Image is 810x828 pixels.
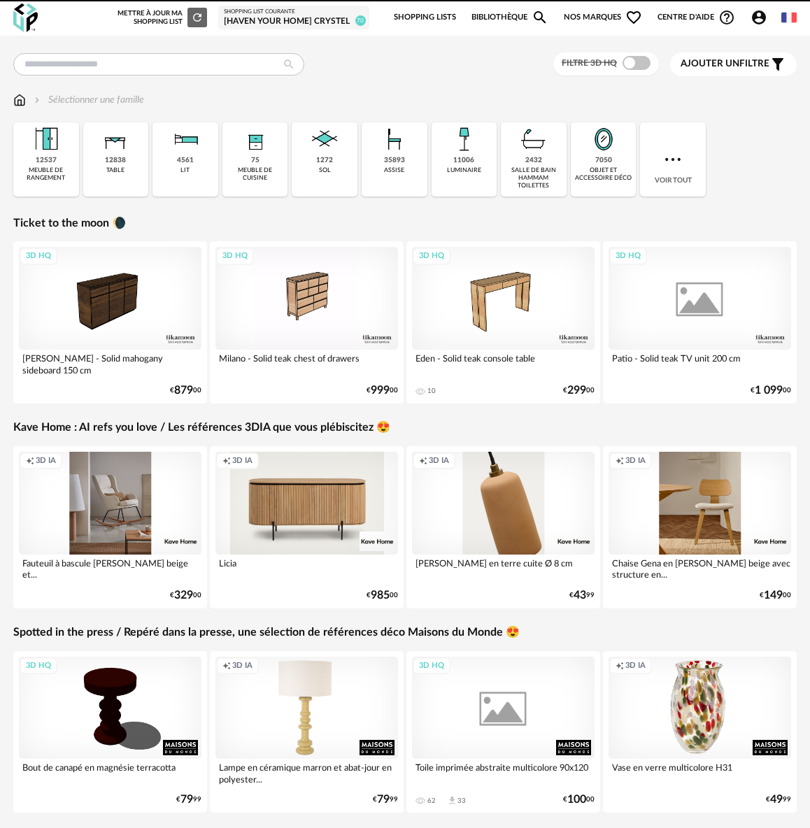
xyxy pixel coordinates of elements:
span: Download icon [447,795,457,806]
div: 2432 [525,156,542,165]
span: 49 [770,795,783,804]
div: 4561 [177,156,194,165]
span: 100 [567,795,586,804]
a: 3D HQ Patio - Solid teak TV unit 200 cm €1 09900 [603,241,797,404]
div: Sélectionner une famille [31,93,144,107]
a: 3D HQ Eden - Solid teak console table 10 €29900 [406,241,600,404]
div: Toile imprimée abstraite multicolore 90x120 [412,759,595,787]
span: 3D IA [625,661,646,671]
a: Kave Home : AI refs you love / Les références 3DIA que vous plébiscitez 😍 [13,420,390,435]
span: Magnify icon [532,9,548,26]
div: € 00 [170,386,201,395]
span: 3D IA [232,661,253,671]
div: Shopping List courante [224,8,364,15]
span: Filtre 3D HQ [562,59,617,67]
div: 3D HQ [20,248,57,265]
span: Heart Outline icon [625,9,642,26]
div: 3D HQ [216,248,254,265]
div: objet et accessoire déco [575,166,632,183]
div: € 00 [170,591,201,600]
span: Creation icon [616,456,624,466]
span: 79 [180,795,193,804]
span: Creation icon [616,661,624,671]
div: [PERSON_NAME] en terre cuite Ø 8 cm [412,555,595,583]
a: Spotted in the press / Repéré dans la presse, une sélection de références déco Maisons du Monde 😍 [13,625,520,640]
button: Ajouter unfiltre Filter icon [670,52,797,76]
div: luminaire [447,166,481,174]
img: more.7b13dc1.svg [662,148,684,171]
div: 12537 [36,156,57,165]
div: € 00 [367,386,398,395]
div: 62 [427,797,436,805]
img: svg+xml;base64,PHN2ZyB3aWR0aD0iMTYiIGhlaWdodD0iMTYiIHZpZXdCb3g9IjAgMCAxNiAxNiIgZmlsbD0ibm9uZSIgeG... [31,93,43,107]
span: Creation icon [222,661,231,671]
div: salle de bain hammam toilettes [505,166,562,190]
a: Shopping List courante [Haven your Home] Crystel 70 [224,8,364,27]
div: € 99 [569,591,595,600]
img: Literie.png [169,122,202,156]
a: Shopping Lists [394,3,456,32]
span: Refresh icon [191,14,204,21]
div: € 99 [176,795,201,804]
a: 3D HQ [PERSON_NAME] - Solid mahogany sideboard 150 cm €87900 [13,241,207,404]
div: Fauteuil à bascule [PERSON_NAME] beige et... [19,555,201,583]
span: Nos marques [564,3,642,32]
div: lit [180,166,190,174]
span: Filter icon [769,56,786,73]
a: 3D HQ Toile imprimée abstraite multicolore 90x120 62 Download icon 33 €10000 [406,651,600,813]
span: Help Circle Outline icon [718,9,735,26]
img: Luminaire.png [447,122,481,156]
span: 79 [377,795,390,804]
div: 11006 [453,156,474,165]
span: Creation icon [222,456,231,466]
span: Account Circle icon [751,9,774,26]
img: Rangement.png [239,122,272,156]
span: 3D IA [232,456,253,466]
a: Creation icon 3D IA [PERSON_NAME] en terre cuite Ø 8 cm €4399 [406,446,600,608]
a: 3D HQ Bout de canapé en magnésie terracotta €7999 [13,651,207,813]
span: 999 [371,386,390,395]
div: [Haven your Home] Crystel [224,16,364,27]
span: 3D IA [36,456,56,466]
img: Meuble%20de%20rangement.png [29,122,63,156]
a: Creation icon 3D IA Chaise Gena en [PERSON_NAME] beige avec structure en... €14900 [603,446,797,608]
div: Lampe en céramique marron et abat-jour en polyester... [215,759,398,787]
div: 3D HQ [413,657,450,675]
div: 3D HQ [20,657,57,675]
div: 75 [251,156,260,165]
div: Bout de canapé en magnésie terracotta [19,759,201,787]
div: Voir tout [640,122,706,197]
div: assise [384,166,404,174]
div: meuble de cuisine [227,166,284,183]
img: Miroir.png [587,122,620,156]
div: Eden - Solid teak console table [412,350,595,378]
div: € 00 [367,591,398,600]
span: 70 [355,15,366,26]
a: Creation icon 3D IA Licia €98500 [210,446,404,608]
div: 12838 [105,156,126,165]
div: Licia [215,555,398,583]
span: 149 [764,591,783,600]
div: 1272 [316,156,333,165]
span: 879 [174,386,193,395]
span: 299 [567,386,586,395]
a: BibliothèqueMagnify icon [471,3,548,32]
span: 3D IA [429,456,449,466]
div: table [106,166,125,174]
div: Mettre à jour ma Shopping List [118,8,207,27]
a: Creation icon 3D IA Lampe en céramique marron et abat-jour en polyester... €7999 [210,651,404,813]
div: Vase en verre multicolore H31 [609,759,791,787]
div: 7050 [595,156,612,165]
div: Chaise Gena en [PERSON_NAME] beige avec structure en... [609,555,791,583]
span: 985 [371,591,390,600]
span: 3D IA [625,456,646,466]
span: Account Circle icon [751,9,767,26]
a: Ticket to the moon 🌘 [13,216,126,231]
span: 43 [574,591,586,600]
div: Milano - Solid teak chest of drawers [215,350,398,378]
img: Table.png [99,122,132,156]
div: € 00 [751,386,791,395]
img: Sol.png [308,122,341,156]
div: 10 [427,387,436,395]
img: Assise.png [378,122,411,156]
